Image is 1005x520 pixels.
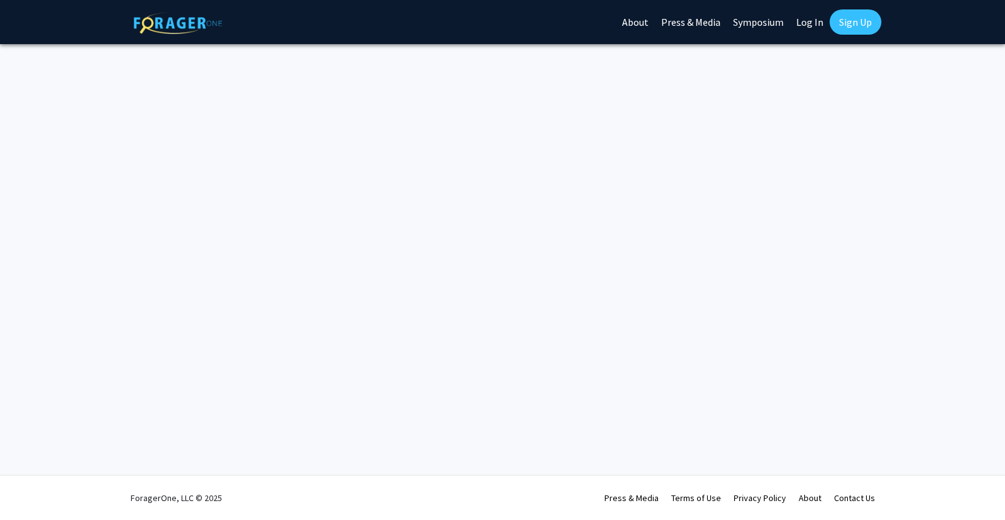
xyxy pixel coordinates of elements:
[799,492,821,504] a: About
[830,9,881,35] a: Sign Up
[671,492,721,504] a: Terms of Use
[134,12,222,34] img: ForagerOne Logo
[604,492,659,504] a: Press & Media
[131,476,222,520] div: ForagerOne, LLC © 2025
[734,492,786,504] a: Privacy Policy
[834,492,875,504] a: Contact Us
